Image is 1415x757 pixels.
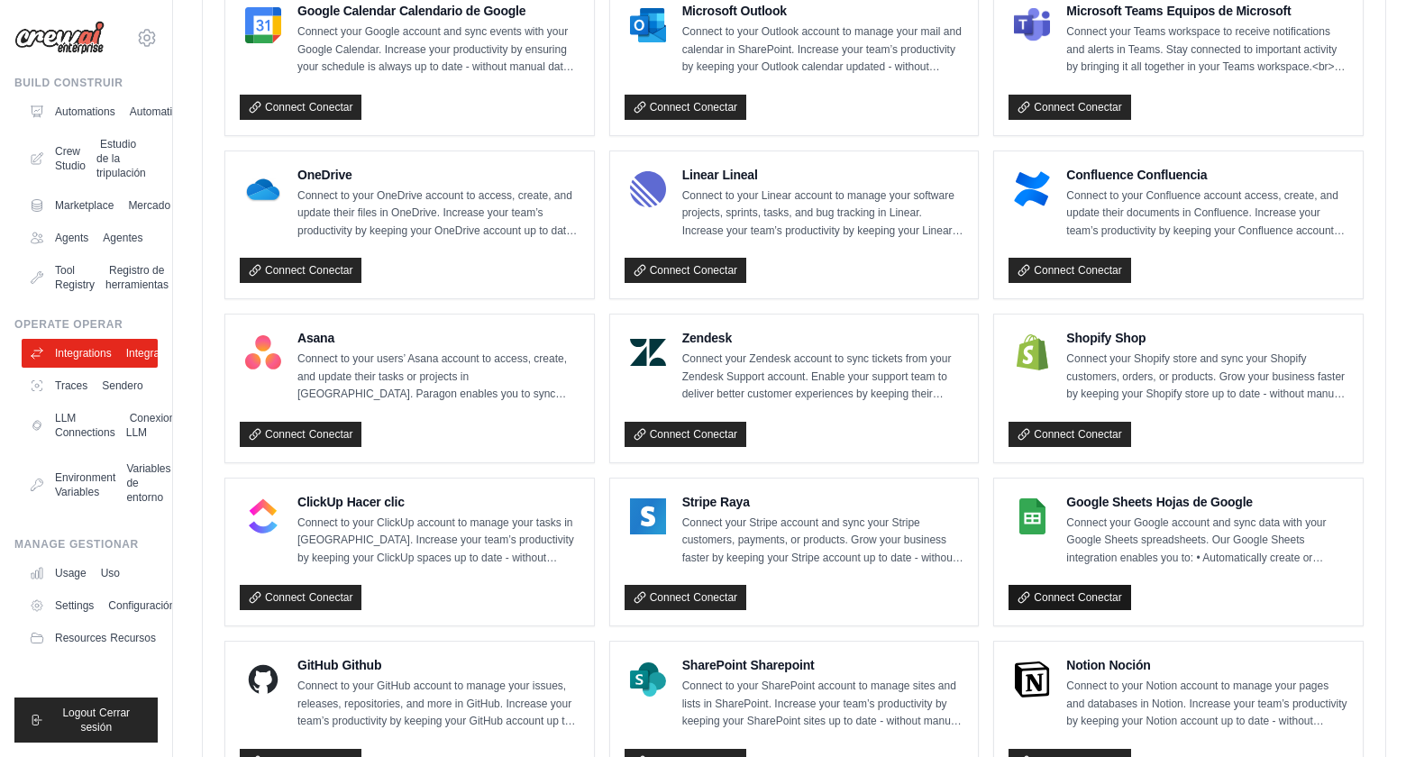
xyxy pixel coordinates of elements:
sider-trans-text: Conexiones LLM [126,412,187,439]
h4: Linear [682,166,964,184]
sider-trans-text: Conectar [309,264,353,277]
a: LLM ConnectionsConexiones LLM [22,404,158,447]
img: Zendesk Logo [630,334,666,370]
p: Connect to your Outlook account to manage your mail and calendar in SharePoint. Increase your tea... [682,23,964,77]
div: Build [14,76,158,90]
p: Connect to your ClickUp account to manage your tasks in [GEOGRAPHIC_DATA]. Increase your team’s p... [297,515,580,568]
sider-trans-text: Operar [73,318,123,331]
sider-trans-text: Integraciones [126,347,191,360]
sider-trans-text: Recursos [110,632,156,644]
a: UsageUso [22,559,158,588]
sider-trans-text: Automatizaciones [130,105,215,118]
img: Linear Logo [630,171,666,207]
span: Resources [55,631,156,645]
sider-trans-text: Conectar [693,101,737,114]
img: Logo [14,21,105,55]
h4: Asana [297,329,580,347]
img: ClickUp Logo [245,498,281,534]
sider-trans-text: Mercado [128,199,170,212]
a: Connect [1009,95,1130,120]
sider-trans-text: Github [342,658,381,672]
h4: Google Sheets [1066,493,1348,511]
sider-trans-text: Configuración [108,599,175,612]
a: Crew StudioEstudio de la tripulación [22,130,158,187]
a: Connect [1009,585,1130,610]
img: SharePoint Logo [630,661,666,698]
sider-trans-text: Shop [1115,331,1146,345]
sider-trans-text: Conectar [693,428,737,441]
sider-trans-text: Conectar [309,591,353,604]
span: Logout [50,706,142,734]
a: Connect [240,585,361,610]
sider-trans-text: Agentes [103,232,142,244]
sider-trans-text: Cerrar sesión [80,707,130,734]
a: IntegrationsIntegraciones [22,339,158,368]
sider-trans-text: Confluencia [1137,168,1207,182]
div: Manage [14,537,158,552]
a: Connect [625,422,746,447]
p: Connect to your SharePoint account to manage sites and lists in SharePoint. Increase your team’s ... [682,678,964,731]
a: Connect [625,95,746,120]
img: GitHub Logo [245,661,281,698]
sider-trans-text: Raya [720,495,750,509]
p: Connect your Google account and sync data with your Google Sheets spreadsheets. Our Google Sheets... [1066,515,1348,568]
a: Connect [625,585,746,610]
img: Stripe Logo [630,498,666,534]
a: Connect [240,95,361,120]
sider-trans-text: Construir [54,77,123,89]
h4: Notion [1066,656,1348,674]
sider-trans-text: Conectar [1078,264,1122,277]
sider-trans-text: Noción [1109,658,1150,672]
sider-trans-text: Uso [101,567,120,579]
sider-trans-text: Conectar [693,264,737,277]
div: Operate [14,317,158,332]
a: Connect [625,258,746,283]
p: Connect to your users’ Asana account to access, create, and update their tasks or projects in [GE... [297,351,580,404]
sider-trans-text: Sendero [102,379,142,392]
a: Connect [1009,258,1130,283]
a: TracesSendero [22,371,158,400]
a: Connect [1009,422,1130,447]
sider-trans-text: Hacer clic [347,495,405,509]
p: Connect to your Linear account to manage your software projects, sprints, tasks, and bug tracking... [682,187,964,241]
sider-trans-text: Conectar [693,591,737,604]
sider-trans-text: Gestionar [69,538,139,551]
h4: ClickUp [297,493,580,511]
a: Connect [240,258,361,283]
sider-trans-text: Conectar [309,101,353,114]
h4: Google Calendar [297,2,580,20]
h4: Shopify [1066,329,1348,347]
p: Connect your Google account and sync events with your Google Calendar. Increase your productivity... [297,23,580,77]
p: Connect your Zendesk account to sync tickets from your Zendesk Support account. Enable your suppo... [682,351,964,404]
p: Connect your Stripe account and sync your Stripe customers, payments, or products. Grow your busi... [682,515,964,568]
a: MarketplaceMercado [22,191,158,220]
p: Connect to your Notion account to manage your pages and databases in Notion. Increase your team’s... [1066,678,1348,731]
h4: OneDrive [297,166,580,184]
sider-trans-text: Conectar [1078,101,1122,114]
sider-trans-text: Sharepoint [750,658,814,672]
sider-trans-text: Hojas de Google [1156,495,1253,509]
img: Google Calendar Logo [245,7,281,43]
sider-trans-text: Conectar [1078,428,1122,441]
iframe: Chat Widget [1325,670,1415,757]
h4: Stripe [682,493,964,511]
sider-trans-text: Variables de entorno [126,462,170,504]
sider-trans-text: Conectar [1078,591,1122,604]
p: Connect your Teams workspace to receive notifications and alerts in Teams. Stay connected to impo... [1066,23,1348,77]
sider-trans-text: Conectar [309,428,353,441]
div: Widget de chat [1325,670,1415,757]
h4: GitHub [297,656,580,674]
a: AgentsAgentes [22,223,158,252]
a: AutomationsAutomatizaciones [22,97,158,126]
p: Connect to your OneDrive account to access, create, and update their files in OneDrive. Increase ... [297,187,580,241]
a: Environment VariablesVariables de entorno [22,451,158,519]
p: Connect your Shopify store and sync your Shopify customers, orders, or products. Grow your busine... [1066,351,1348,404]
img: Notion Logo [1014,661,1050,698]
p: Connect to your GitHub account to manage your issues, releases, repositories, and more in GitHub.... [297,678,580,731]
h4: Confluence [1066,166,1348,184]
sider-trans-text: Lineal [722,168,757,182]
sider-trans-text: Equipos de Microsoft [1166,4,1291,18]
img: Confluence Logo [1014,171,1050,207]
a: SettingsConfiguración [22,591,158,620]
img: Shopify Logo [1014,334,1050,370]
